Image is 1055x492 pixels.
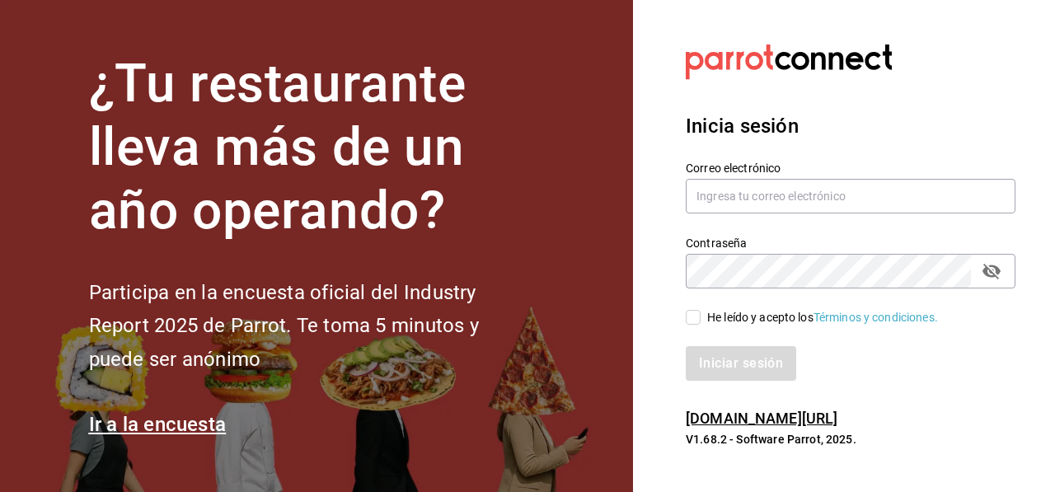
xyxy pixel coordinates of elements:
[686,179,1015,213] input: Ingresa tu correo electrónico
[814,311,938,324] a: Términos y condiciones.
[686,162,1015,174] label: Correo electrónico
[707,309,938,326] div: He leído y acepto los
[89,276,534,377] h2: Participa en la encuesta oficial del Industry Report 2025 de Parrot. Te toma 5 minutos y puede se...
[978,257,1006,285] button: Campo de contraseña
[686,431,1015,447] p: V1.68.2 - Software Parrot, 2025.
[686,410,837,427] a: [DOMAIN_NAME][URL]
[89,413,227,436] a: Ir a la encuesta
[89,53,534,242] h1: ¿Tu restaurante lleva más de un año operando?
[686,237,1015,249] label: Contraseña
[686,111,1015,141] h3: Inicia sesión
